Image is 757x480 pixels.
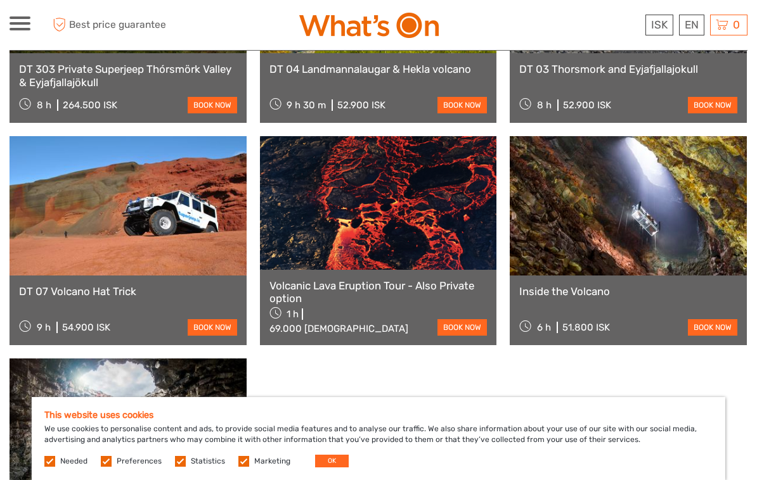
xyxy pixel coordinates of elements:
span: 8 h [537,99,552,111]
span: Best price guarantee [49,15,194,35]
div: 264.500 ISK [63,99,117,111]
div: 52.900 ISK [337,99,385,111]
img: What's On [299,13,439,38]
label: Preferences [117,456,162,467]
a: DT 04 Landmannalaugar & Hekla volcano [269,63,488,75]
a: DT 07 Volcano Hat Trick [19,285,237,298]
h5: This website uses cookies [44,410,713,420]
div: We use cookies to personalise content and ads, to provide social media features and to analyse ou... [32,397,725,480]
span: ISK [651,18,668,31]
label: Needed [60,456,87,467]
div: 51.800 ISK [562,322,610,333]
a: book now [188,319,237,336]
span: 1 h [287,308,299,320]
div: EN [679,15,704,35]
a: book now [688,97,737,113]
a: DT 303 Private Superjeep Thórsmörk Valley & Eyjafjallajökull [19,63,237,89]
label: Statistics [191,456,225,467]
span: 6 h [537,322,551,333]
a: book now [688,319,737,336]
div: 69.000 [DEMOGRAPHIC_DATA] [269,323,408,334]
span: 9 h [37,322,51,333]
a: book now [437,97,487,113]
a: book now [188,97,237,113]
a: DT 03 Thorsmork and Eyjafjallajokull [519,63,737,75]
button: Open LiveChat chat widget [146,20,161,35]
div: 52.900 ISK [563,99,611,111]
a: book now [437,319,487,336]
span: 8 h [37,99,51,111]
span: 0 [731,18,742,31]
p: We're away right now. Please check back later! [18,22,143,32]
button: OK [315,455,349,467]
a: Inside the Volcano [519,285,737,298]
a: Volcanic Lava Eruption Tour - Also Private option [269,279,488,305]
label: Marketing [254,456,290,467]
span: 9 h 30 m [287,99,326,111]
div: 54.900 ISK [62,322,110,333]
